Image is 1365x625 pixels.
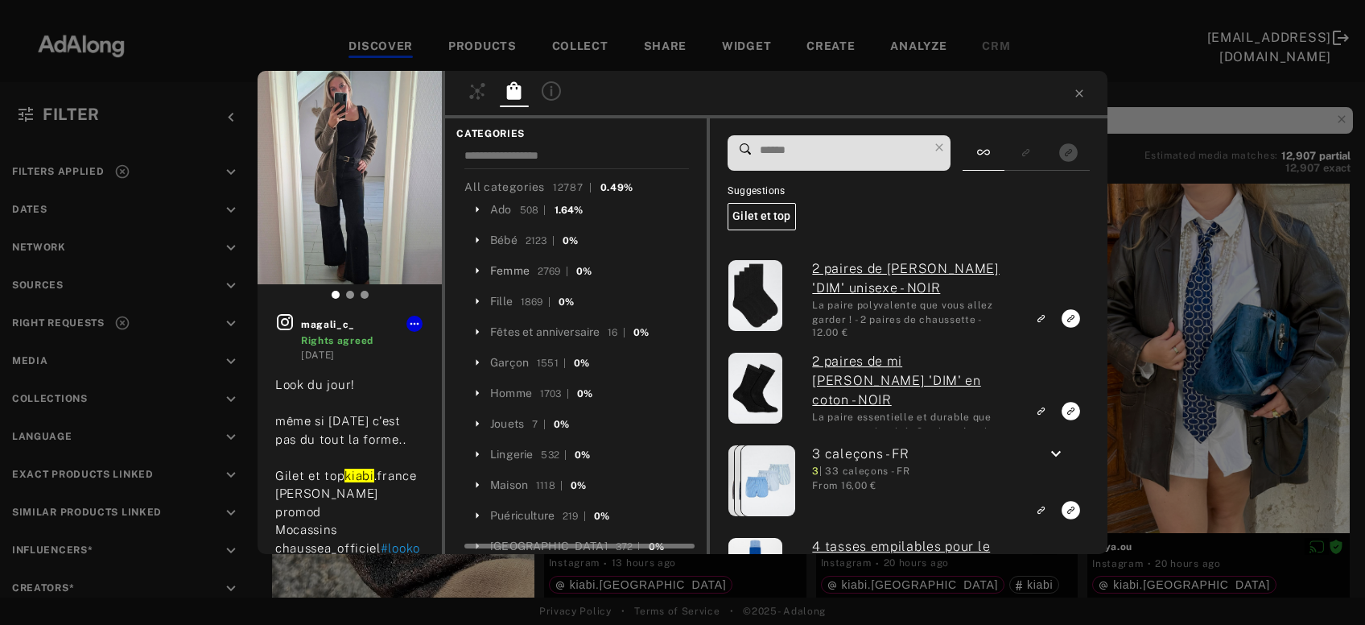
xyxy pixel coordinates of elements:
div: Widget de chat [1285,548,1365,625]
span: magali_c_ [301,317,424,332]
div: All categories [464,179,633,196]
button: Link to similar product [1026,400,1056,422]
div: 7 | [532,417,546,432]
div: 0% [633,325,649,340]
span: Rights agreed [301,335,373,346]
button: Link to exact product [1056,400,1086,422]
div: 219 | [563,509,586,524]
button: Link to similar product [1026,499,1056,521]
div: 532 | [541,448,567,462]
img: 2-paires-de-chaussette-dim-unisexe-noir-erw76_1_fr1.jpg [728,260,782,331]
div: From 16,00 € [812,478,909,493]
img: 4-tasses-empilables-pour-le-bain-blanc-dqn99_1_fr1.jpg [728,538,782,609]
div: 2123 | [526,234,555,248]
a: (ada-kiabi-3766) 4 tasses empilables pour le bain - BLANC: Parfaits pour éveiller les sens de béb... [812,537,1017,576]
div: 2769 | [538,264,568,279]
div: Puériculture [490,507,555,524]
div: La paire essentielle et durable que vous remercierait ! - 2 paires de mi chaussette - Matière pol... [812,410,1017,437]
div: 0% [594,509,609,524]
button: Show only similar products linked [1011,142,1041,163]
span: CATEGORIES [456,126,695,141]
div: 0% [554,417,569,432]
img: 2-paires-de-mi-chaussette-dim-en-coton-noir-erw70_1_fr1.jpg [728,353,782,424]
img: 3-calecons-bleu-aaf19_1_fr1.jpg [735,445,789,516]
div: 1551 | [537,356,566,370]
img: 3-calecons-bleu-aaf19_3_fr1.jpg [728,445,782,516]
div: 0% [574,356,589,370]
div: Garçon [490,354,529,371]
a: (ada-kiabi-26394) 2 paires de chaussette 'DIM' unisexe - NOIR: La paire polyvalente que vous alle... [812,259,1017,298]
h6: Gilet et top [728,203,795,230]
div: Bébé [490,232,518,249]
div: 1.64% [555,203,584,217]
span: .france [PERSON_NAME] promod Mocassins chaussea_officiel [275,469,417,555]
button: Show only exact products linked [1054,142,1083,163]
div: 0.49% [600,180,634,195]
div: Fille [490,293,513,310]
div: 12787 | [553,180,592,195]
time: 2025-10-07T12:26:12.000Z [301,350,335,361]
div: | 3 3 caleçons - FR [812,464,909,478]
div: 0% [575,448,590,462]
div: 0% [563,234,578,248]
iframe: Chat Widget [1285,548,1365,625]
a: (ada-kiabi-26603) 2 paires de mi chaussette 'DIM' en coton - NOIR: La paire essentielle et durabl... [812,352,1017,410]
div: 12,00 € [812,325,1017,340]
div: La paire polyvalente que vous allez garder ! - 2 paires de chaussette - Matière polaire chaude - ... [812,298,1017,325]
div: 1869 | [521,295,551,309]
div: 508 | [520,203,546,217]
div: 1118 | [536,478,563,493]
div: 0% [577,387,592,401]
img: 3-calecons-bleu-aaf19_4_fr1.jpg [741,445,795,516]
div: 0% [576,264,592,279]
div: Fêtes et anniversaire [490,324,600,341]
div: Ado [490,201,511,218]
div: 1703 | [540,387,569,401]
div: 0% [559,295,574,309]
button: Link to similar product [1026,308,1056,329]
span: Suggestions [728,184,846,200]
div: Femme [490,263,530,279]
span: 3 [812,466,819,477]
button: Link to exact product [1056,308,1086,329]
div: Lingerie [490,446,533,463]
button: Link to exact product [1056,499,1086,521]
div: Maison [490,477,528,494]
mark: kiabi [344,469,374,482]
div: Jouets [490,416,524,433]
span: Look du jour! même si [DATE] c'est pas du tout la forme.. Gilet et top [275,378,417,555]
div: 16 | [608,325,625,340]
div: 0% [571,478,586,493]
i: keyboard_arrow_down [1046,445,1066,464]
div: Homme [490,385,532,402]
